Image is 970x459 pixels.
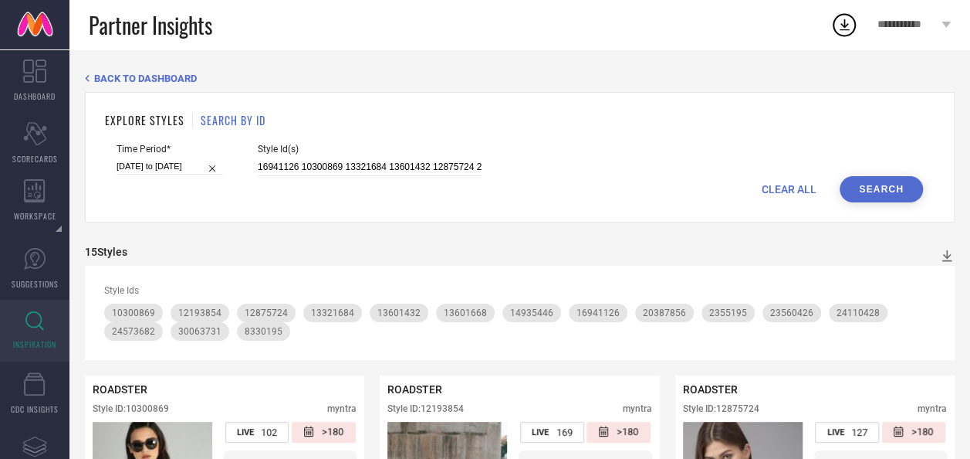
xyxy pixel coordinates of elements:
[178,308,221,318] span: 12193854
[830,11,858,39] div: Open download list
[292,422,356,443] div: Number of days since the style was first listed on the platform
[911,426,933,439] span: >180
[617,426,638,439] span: >180
[14,210,56,222] span: WORKSPACE
[322,426,343,439] span: >180
[510,308,553,318] span: 14935446
[93,383,147,396] span: ROADSTER
[105,112,184,128] h1: EXPLORE STYLES
[12,153,58,165] span: SCORECARDS
[104,285,935,296] div: Style Ids
[520,422,584,443] div: Number of days the style has been live on the platform
[258,144,482,155] span: Style Id(s)
[770,308,813,318] span: 23560426
[586,422,651,443] div: Number of days since the style was first listed on the platform
[387,403,464,414] div: Style ID: 12193854
[709,308,747,318] span: 2355195
[576,308,620,318] span: 16941126
[245,326,282,337] span: 8330195
[11,403,59,415] span: CDC INSIGHTS
[918,403,947,414] div: myntra
[683,383,738,396] span: ROADSTER
[261,427,277,438] span: 102
[827,427,844,437] span: LIVE
[683,403,759,414] div: Style ID: 12875724
[377,308,421,318] span: 13601432
[225,422,289,443] div: Number of days the style has been live on the platform
[882,422,946,443] div: Number of days since the style was first listed on the platform
[112,308,155,318] span: 10300869
[840,176,923,202] button: Search
[623,403,652,414] div: myntra
[311,308,354,318] span: 13321684
[117,144,223,155] span: Time Period*
[85,73,955,84] div: Back TO Dashboard
[237,427,254,437] span: LIVE
[85,246,127,258] div: 15 Styles
[851,427,867,438] span: 127
[117,158,223,175] input: Select time period
[93,403,169,414] div: Style ID: 10300869
[444,308,487,318] span: 13601668
[112,326,155,337] span: 24573682
[643,308,686,318] span: 20387856
[94,73,197,84] span: BACK TO DASHBOARD
[89,9,212,41] span: Partner Insights
[815,422,879,443] div: Number of days the style has been live on the platform
[387,383,442,396] span: ROADSTER
[14,90,56,102] span: DASHBOARD
[12,278,59,290] span: SUGGESTIONS
[836,308,880,318] span: 24110428
[201,112,265,128] h1: SEARCH BY ID
[556,427,573,438] span: 169
[258,158,482,176] input: Enter comma separated style ids e.g. 12345, 67890
[762,183,816,195] span: CLEAR ALL
[245,308,288,318] span: 12875724
[327,403,357,414] div: myntra
[13,338,56,350] span: INSPIRATION
[532,427,549,437] span: LIVE
[178,326,221,337] span: 30063731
